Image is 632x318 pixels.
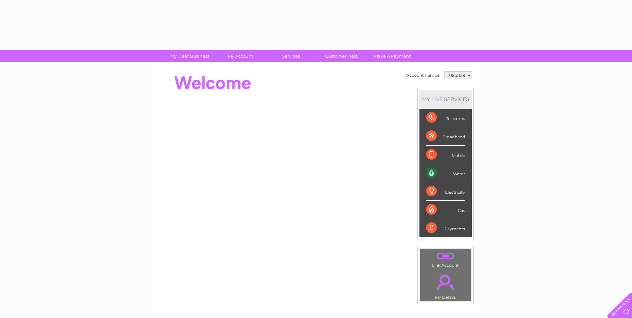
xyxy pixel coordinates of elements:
div: Water [426,164,465,182]
a: . [422,250,469,262]
a: My Account [213,50,268,62]
div: Electricity [426,182,465,201]
a: Make A Payment [365,50,420,62]
div: Broadband [426,127,465,145]
div: Telecoms [426,109,465,127]
td: Link Account [420,248,471,269]
td: Account number [405,70,443,81]
div: Payments [426,219,465,237]
div: MY SERVICES [419,90,472,109]
div: LIVE [430,96,444,102]
a: . [422,271,469,294]
a: Services [264,50,318,62]
td: My Details [420,269,471,302]
a: Customer Help [314,50,369,62]
div: Gas [426,201,465,219]
div: Mobile [426,146,465,164]
a: My Clear Business [162,50,217,62]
